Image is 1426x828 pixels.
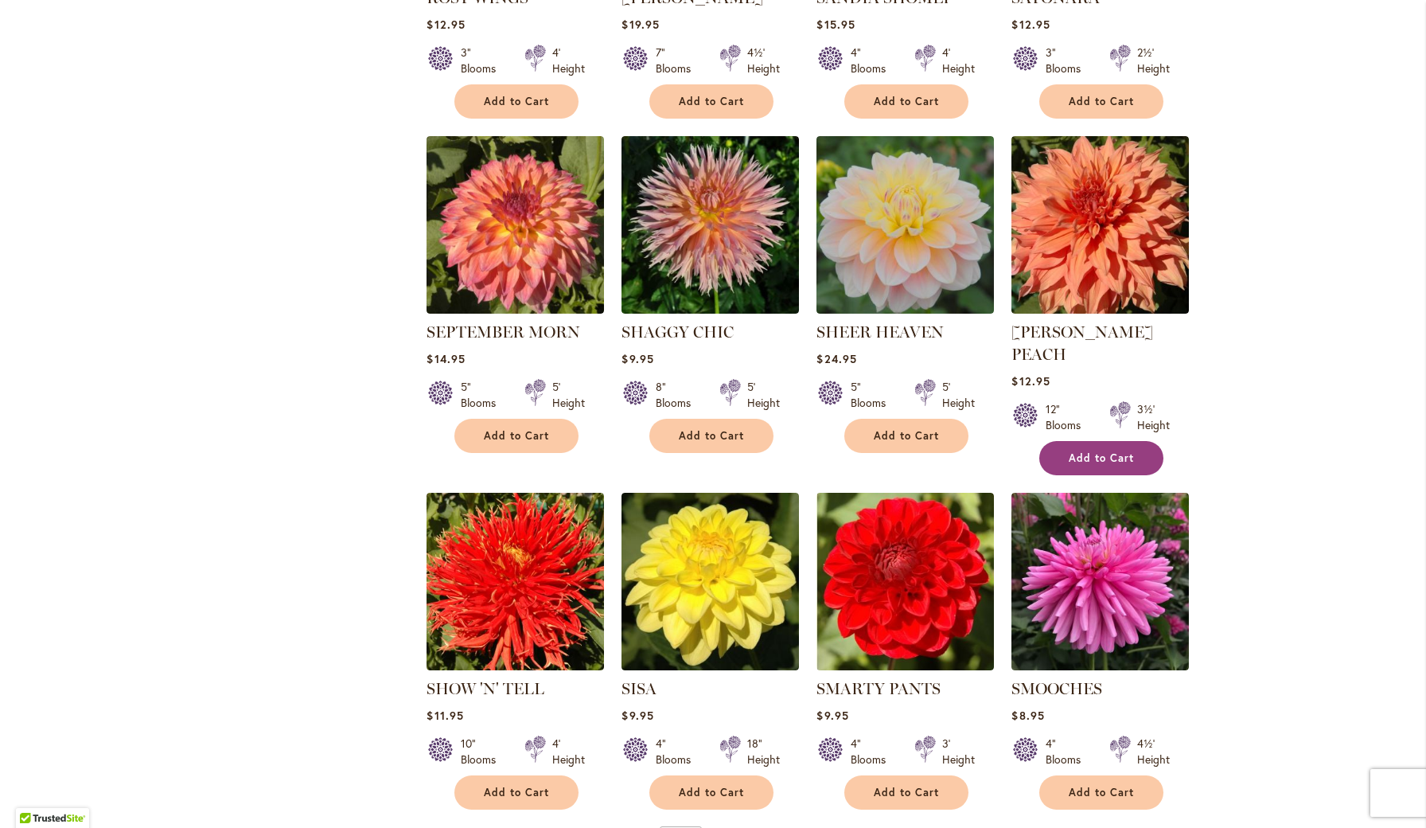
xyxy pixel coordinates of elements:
[874,786,939,799] span: Add to Cart
[1137,736,1170,767] div: 4½' Height
[656,45,700,76] div: 7" Blooms
[851,379,895,411] div: 5" Blooms
[484,95,549,108] span: Add to Cart
[874,429,939,443] span: Add to Cart
[427,658,604,674] a: SHOW 'N' TELL
[851,736,895,767] div: 4" Blooms
[427,322,580,342] a: SEPTEMBER MORN
[427,136,604,314] img: September Morn
[461,736,505,767] div: 10" Blooms
[1011,679,1102,698] a: SMOOCHES
[649,775,773,810] button: Add to Cart
[484,429,549,443] span: Add to Cart
[1039,775,1163,810] button: Add to Cart
[1011,493,1189,670] img: SMOOCHES
[621,302,799,317] a: SHAGGY CHIC
[816,136,994,314] img: SHEER HEAVEN
[1011,136,1189,314] img: Sherwood's Peach
[427,708,463,723] span: $11.95
[844,775,968,810] button: Add to Cart
[621,658,799,674] a: SISA
[816,679,941,698] a: SMARTY PANTS
[1046,401,1090,433] div: 12" Blooms
[12,771,56,816] iframe: Launch Accessibility Center
[1011,302,1189,317] a: Sherwood's Peach
[1137,45,1170,76] div: 2½' Height
[816,302,994,317] a: SHEER HEAVEN
[851,45,895,76] div: 4" Blooms
[747,45,780,76] div: 4½' Height
[1069,451,1134,465] span: Add to Cart
[552,379,585,411] div: 5' Height
[1039,441,1163,475] button: Add to Cart
[1011,373,1050,389] span: $12.95
[656,736,700,767] div: 4" Blooms
[1039,84,1163,119] button: Add to Cart
[816,708,848,723] span: $9.95
[874,95,939,108] span: Add to Cart
[454,84,579,119] button: Add to Cart
[816,322,944,342] a: SHEER HEAVEN
[1011,322,1153,364] a: [PERSON_NAME] PEACH
[621,708,653,723] span: $9.95
[461,45,505,76] div: 3" Blooms
[427,351,465,366] span: $14.95
[679,429,744,443] span: Add to Cart
[1046,45,1090,76] div: 3" Blooms
[621,351,653,366] span: $9.95
[942,45,975,76] div: 4' Height
[679,95,744,108] span: Add to Cart
[816,351,856,366] span: $24.95
[649,84,773,119] button: Add to Cart
[454,419,579,453] button: Add to Cart
[1011,708,1044,723] span: $8.95
[621,679,657,698] a: SISA
[816,17,855,32] span: $15.95
[1137,401,1170,433] div: 3½' Height
[649,419,773,453] button: Add to Cart
[621,17,659,32] span: $19.95
[552,736,585,767] div: 4' Height
[484,786,549,799] span: Add to Cart
[427,302,604,317] a: September Morn
[844,419,968,453] button: Add to Cart
[427,17,465,32] span: $12.95
[656,379,700,411] div: 8" Blooms
[427,493,604,670] img: SHOW 'N' TELL
[816,493,994,670] img: SMARTY PANTS
[461,379,505,411] div: 5" Blooms
[1069,786,1134,799] span: Add to Cart
[621,136,799,314] img: SHAGGY CHIC
[1069,95,1134,108] span: Add to Cart
[427,679,544,698] a: SHOW 'N' TELL
[1011,658,1189,674] a: SMOOCHES
[454,775,579,810] button: Add to Cart
[844,84,968,119] button: Add to Cart
[621,493,799,670] img: SISA
[942,736,975,767] div: 3' Height
[816,658,994,674] a: SMARTY PANTS
[621,322,734,342] a: SHAGGY CHIC
[1011,17,1050,32] span: $12.95
[1046,736,1090,767] div: 4" Blooms
[552,45,585,76] div: 4' Height
[679,786,744,799] span: Add to Cart
[747,736,780,767] div: 18" Height
[942,379,975,411] div: 5' Height
[747,379,780,411] div: 5' Height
